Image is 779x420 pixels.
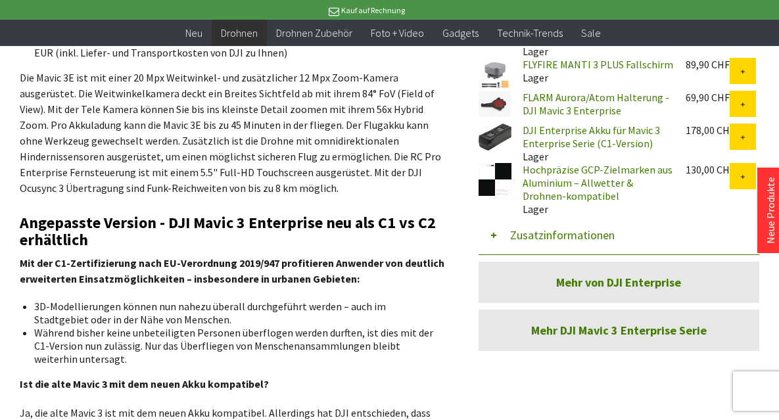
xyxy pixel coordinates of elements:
[479,262,760,303] a: Mehr von DJI Enterprise
[442,26,479,39] span: Gadgets
[512,58,675,84] div: Lager
[764,177,777,244] a: Neue Produkte
[34,33,438,59] li: DJI Care Basic Versicherung: Gebühren DJI Schadenfall 1 - 169 EUR, Schadenfall 2 - 179 EUR (inkl....
[34,326,438,365] li: Während bisher keine unbeteiligten Personen überflogen werden durften, ist dies mit der C1-Versio...
[523,91,669,117] a: FLARM Aurora/Atom Halterung - DJI Mavic 3 Enterprise
[479,310,760,351] a: Mehr DJI Mavic 3 Enterprise Serie
[479,91,511,117] img: FLARM Aurora/Atom Halterung - DJI Mavic 3 Enterprise
[34,300,438,326] li: 3D-Modellierungen können nun nahezu überall durchgeführt werden – auch im Stadtgebiet oder in der...
[512,163,675,216] div: Lager
[20,377,269,390] strong: Ist die alte Mavic 3 mit dem neuen Akku kompatibel?
[221,26,258,39] span: Drohnen
[362,20,433,47] a: Foto + Video
[176,20,212,47] a: Neu
[686,124,730,137] div: 178,00 CHF
[276,26,352,39] span: Drohnen Zubehör
[20,214,449,248] h2: Angepasste Version - DJI Mavic 3 Enterprise neu als C1 vs C2 erhältlich
[497,26,563,39] span: Technik-Trends
[686,91,730,104] div: 69,90 CHF
[523,163,673,202] a: Hochpräzise GCP-Zielmarken aus Aluminium – Allwetter & Drohnen-kompatibel
[512,124,675,163] div: Lager
[479,124,511,151] img: DJI Enterprise Akku für Mavic 3 Enterprise Serie (C1-Version)
[488,20,572,47] a: Technik-Trends
[371,26,424,39] span: Foto + Video
[479,216,760,255] button: Zusatzinformationen
[686,58,730,71] div: 89,90 CHF
[686,163,730,176] div: 130,00 CHF
[581,26,601,39] span: Sale
[479,163,511,196] img: Hochpräzise GCP-Zielmarken aus Aluminium – Allwetter & Drohnen-kompatibel
[267,20,362,47] a: Drohnen Zubehör
[479,58,511,91] img: FLYFIRE MANTI 3 PLUS Fallschirm
[572,20,610,47] a: Sale
[20,256,444,285] strong: Mit der C1-Zertifizierung nach EU-Verordnung 2019/947 profitieren Anwender von deutlich erweitert...
[523,58,673,71] a: FLYFIRE MANTI 3 PLUS Fallschirm
[212,20,267,47] a: Drohnen
[185,26,202,39] span: Neu
[523,124,660,150] a: DJI Enterprise Akku für Mavic 3 Enterprise Serie (C1-Version)
[433,20,488,47] a: Gadgets
[20,70,449,196] p: Die Mavic 3E ist mit einer 20 Mpx Weitwinkel- und zusätzlicher 12 Mpx Zoom-Kamera ausgerüstet. Di...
